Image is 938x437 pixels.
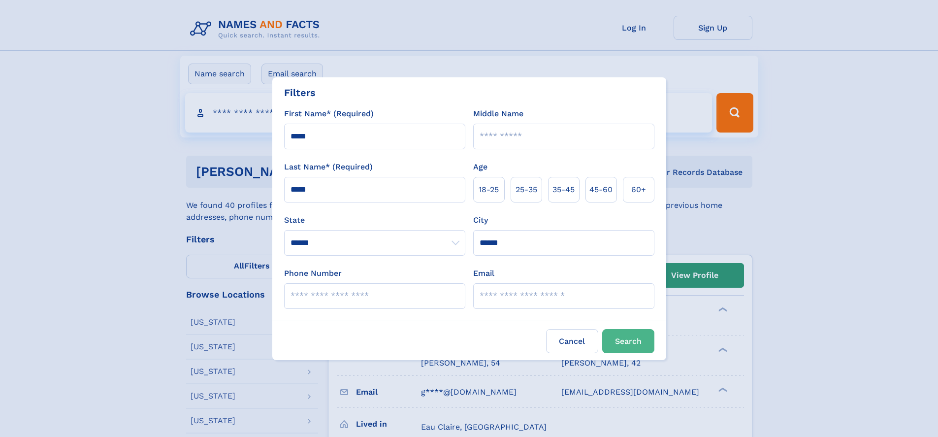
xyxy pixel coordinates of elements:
[284,108,374,120] label: First Name* (Required)
[473,108,523,120] label: Middle Name
[546,329,598,353] label: Cancel
[589,184,613,196] span: 45‑60
[516,184,537,196] span: 25‑35
[479,184,499,196] span: 18‑25
[631,184,646,196] span: 60+
[284,85,316,100] div: Filters
[552,184,575,196] span: 35‑45
[473,268,494,279] label: Email
[284,214,465,226] label: State
[284,268,342,279] label: Phone Number
[602,329,654,353] button: Search
[473,161,487,173] label: Age
[284,161,373,173] label: Last Name* (Required)
[473,214,488,226] label: City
